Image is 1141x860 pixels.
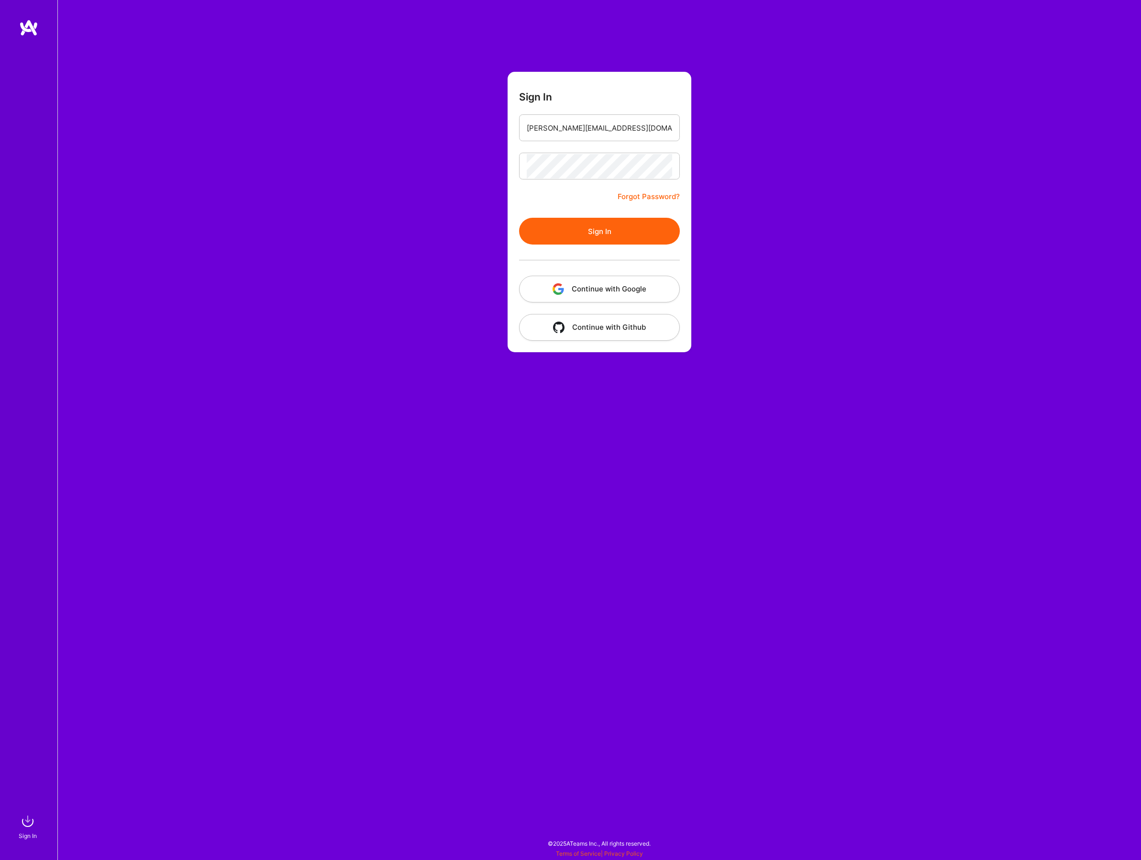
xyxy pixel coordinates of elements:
[519,91,552,103] h3: Sign In
[519,276,680,302] button: Continue with Google
[19,831,37,841] div: Sign In
[618,191,680,202] a: Forgot Password?
[604,850,643,857] a: Privacy Policy
[18,812,37,831] img: sign in
[519,218,680,245] button: Sign In
[20,812,37,841] a: sign inSign In
[553,322,565,333] img: icon
[556,850,601,857] a: Terms of Service
[519,314,680,341] button: Continue with Github
[527,116,672,140] input: Email...
[556,850,643,857] span: |
[57,831,1141,855] div: © 2025 ATeams Inc., All rights reserved.
[19,19,38,36] img: logo
[553,283,564,295] img: icon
